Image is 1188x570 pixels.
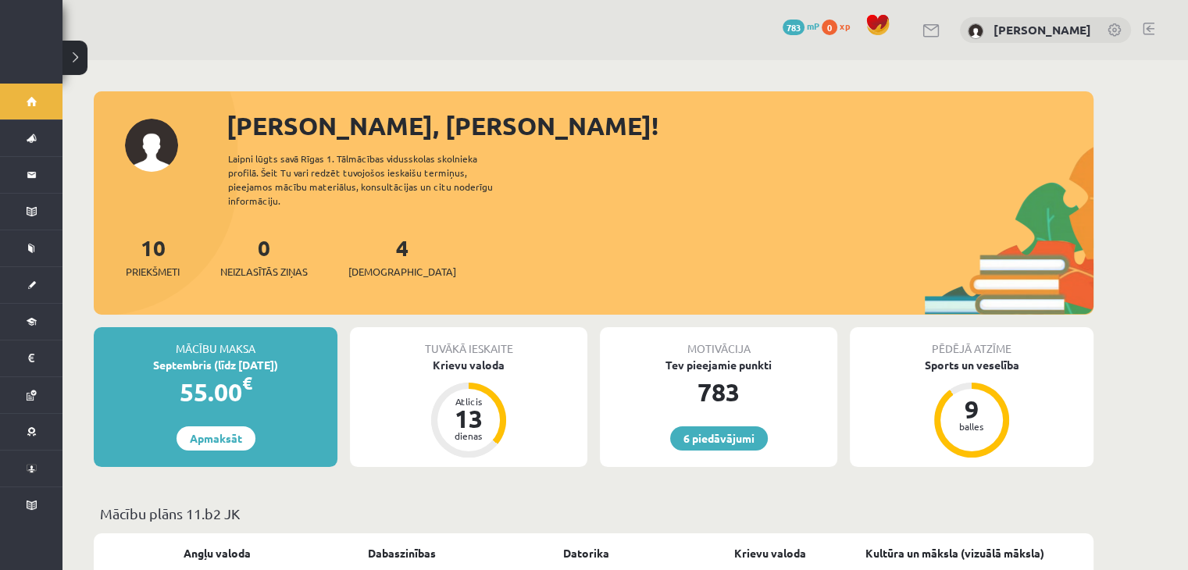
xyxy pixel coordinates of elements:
[840,20,850,32] span: xp
[126,264,180,280] span: Priekšmeti
[850,357,1093,460] a: Sports un veselība 9 balles
[994,22,1091,37] a: [PERSON_NAME]
[350,357,587,373] div: Krievu valoda
[220,264,308,280] span: Neizlasītās ziņas
[600,373,837,411] div: 783
[242,372,252,394] span: €
[850,327,1093,357] div: Pēdējā atzīme
[100,503,1087,524] p: Mācību plāns 11.b2 JK
[350,357,587,460] a: Krievu valoda Atlicis 13 dienas
[783,20,804,35] span: 783
[822,20,837,35] span: 0
[94,373,337,411] div: 55.00
[807,20,819,32] span: mP
[445,431,492,440] div: dienas
[368,545,436,561] a: Dabaszinības
[670,426,768,451] a: 6 piedāvājumi
[865,545,1044,561] a: Kultūra un māksla (vizuālā māksla)
[968,23,983,39] img: Leonards Nākmanis
[783,20,819,32] a: 783 mP
[445,397,492,406] div: Atlicis
[17,27,62,66] a: Rīgas 1. Tālmācības vidusskola
[600,357,837,373] div: Tev pieejamie punkti
[734,545,806,561] a: Krievu valoda
[348,233,456,280] a: 4[DEMOGRAPHIC_DATA]
[948,397,995,422] div: 9
[94,327,337,357] div: Mācību maksa
[126,233,180,280] a: 10Priekšmeti
[228,151,520,208] div: Laipni lūgts savā Rīgas 1. Tālmācības vidusskolas skolnieka profilā. Šeit Tu vari redzēt tuvojošo...
[227,107,1093,144] div: [PERSON_NAME], [PERSON_NAME]!
[348,264,456,280] span: [DEMOGRAPHIC_DATA]
[220,233,308,280] a: 0Neizlasītās ziņas
[445,406,492,431] div: 13
[822,20,858,32] a: 0 xp
[177,426,255,451] a: Apmaksāt
[350,327,587,357] div: Tuvākā ieskaite
[563,545,609,561] a: Datorika
[850,357,1093,373] div: Sports un veselība
[600,327,837,357] div: Motivācija
[184,545,251,561] a: Angļu valoda
[94,357,337,373] div: Septembris (līdz [DATE])
[948,422,995,431] div: balles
